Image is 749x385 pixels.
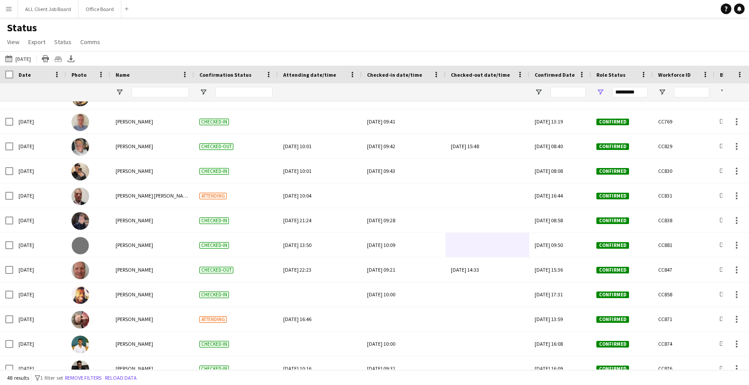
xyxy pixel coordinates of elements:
[199,292,229,298] span: Checked-in
[4,53,33,64] button: [DATE]
[529,134,591,158] div: [DATE] 08:40
[79,0,121,18] button: Office Board
[367,356,440,381] div: [DATE] 09:32
[116,168,153,174] span: [PERSON_NAME]
[653,307,715,331] div: CC871
[116,365,153,372] span: [PERSON_NAME]
[653,159,715,183] div: CC830
[283,356,356,381] div: [DATE] 10:16
[367,282,440,307] div: [DATE] 10:00
[71,286,89,304] img: Austin Currithers
[71,113,89,131] img: Marc Berwick
[116,88,124,96] button: Open Filter Menu
[653,233,715,257] div: CC881
[63,373,103,383] button: Remove filters
[451,258,524,282] div: [DATE] 14:33
[596,242,629,249] span: Confirmed
[653,356,715,381] div: CC876
[283,307,356,331] div: [DATE] 16:46
[529,109,591,134] div: [DATE] 13:19
[529,208,591,232] div: [DATE] 08:58
[123,5,130,12] button: Add
[283,71,336,78] span: Attending date/time
[13,109,66,134] div: [DATE]
[367,71,422,78] span: Checked-in date/time
[367,258,440,282] div: [DATE] 09:21
[77,36,104,48] a: Comms
[13,159,66,183] div: [DATE]
[653,183,715,208] div: CC831
[199,217,229,224] span: Checked-in
[283,258,356,282] div: [DATE] 22:23
[71,163,89,180] img: Sadie Long
[367,109,440,134] div: [DATE] 09:41
[199,366,229,372] span: Checked-in
[451,71,510,78] span: Checked-out date/time
[283,183,356,208] div: [DATE] 10:04
[199,71,251,78] span: Confirmation Status
[367,332,440,356] div: [DATE] 10:00
[71,360,89,378] img: Musaab Aggag
[4,36,23,48] a: View
[596,143,629,150] span: Confirmed
[529,233,591,257] div: [DATE] 09:50
[13,282,66,307] div: [DATE]
[658,71,691,78] span: Workforce ID
[116,242,153,248] span: [PERSON_NAME]
[116,71,130,78] span: Name
[66,53,76,64] app-action-btn: Export XLSX
[451,134,524,158] div: [DATE] 15:48
[199,316,227,323] span: Attending
[721,4,731,14] a: Help
[367,233,440,257] div: [DATE] 10:09
[283,233,356,257] div: [DATE] 13:50
[283,134,356,158] div: [DATE] 10:01
[596,168,629,175] span: Confirmed
[53,53,64,64] app-action-btn: Crew files as ZIP
[535,88,543,96] button: Open Filter Menu
[653,109,715,134] div: CC769
[13,134,66,158] div: [DATE]
[199,242,229,249] span: Checked-in
[13,332,66,356] div: [DATE]
[199,267,233,273] span: Checked-out
[40,53,51,64] app-action-btn: Print
[116,316,153,322] span: [PERSON_NAME]
[674,87,709,97] input: Workforce ID Filter Input
[596,193,629,199] span: Confirmed
[131,87,189,97] input: Name Filter Input
[596,316,629,323] span: Confirmed
[71,138,89,156] img: Jasmine Pritchard
[529,356,591,381] div: [DATE] 16:09
[199,341,229,348] span: Checked-in
[658,88,666,96] button: Open Filter Menu
[199,168,229,175] span: Checked-in
[7,38,19,46] span: View
[720,88,728,96] button: Open Filter Menu
[283,159,356,183] div: [DATE] 10:01
[199,88,207,96] button: Open Filter Menu
[13,183,66,208] div: [DATE]
[535,71,575,78] span: Confirmed Date
[71,237,89,254] img: leon jordaan-nicholls
[596,88,604,96] button: Open Filter Menu
[28,38,45,46] span: Export
[19,71,31,78] span: Date
[653,332,715,356] div: CC874
[529,159,591,183] div: [DATE] 08:08
[653,208,715,232] div: CC838
[596,366,629,372] span: Confirmed
[720,71,735,78] span: Board
[25,36,49,48] a: Export
[71,336,89,353] img: Lamar Dash
[13,258,66,282] div: [DATE]
[596,217,629,224] span: Confirmed
[116,118,153,125] span: [PERSON_NAME]
[596,119,629,125] span: Confirmed
[199,119,229,125] span: Checked-in
[529,282,591,307] div: [DATE] 17:31
[13,307,66,331] div: [DATE]
[596,267,629,273] span: Confirmed
[51,36,75,48] a: Status
[596,71,625,78] span: Role Status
